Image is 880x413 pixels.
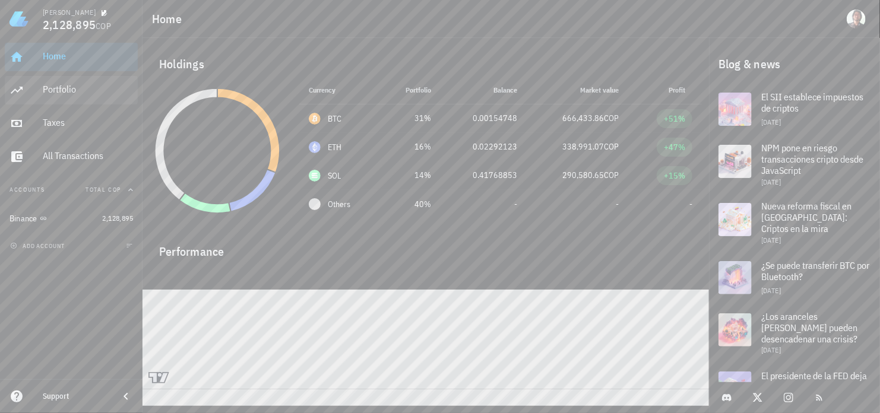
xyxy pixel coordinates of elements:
[150,233,702,261] div: Performance
[10,214,37,224] div: Binance
[96,21,111,31] span: COP
[664,113,685,125] div: +51%
[669,85,692,94] span: Profit
[527,76,628,104] th: Market value
[664,141,685,153] div: +47%
[709,135,880,193] a: NPM pone en riesgo transacciones cripto desde JavaScript [DATE]
[761,286,781,295] span: [DATE]
[761,200,851,234] span: Nueva reforma fiscal en [GEOGRAPHIC_DATA]: Criptos en la mira
[86,186,121,193] span: Total COP
[5,109,138,138] a: Taxes
[328,198,350,211] span: Others
[664,170,685,182] div: +15%
[12,242,65,250] span: add account
[514,199,517,209] span: -
[309,141,321,153] div: ETH-icon
[616,199,619,209] span: -
[390,141,431,153] div: 16%
[709,45,880,83] div: Blog & news
[709,304,880,362] a: ¿Los aranceles [PERSON_NAME] pueden desencadenar una crisis? [DATE]
[562,141,604,152] span: 338,991.07
[43,84,133,95] div: Portfolio
[43,150,133,161] div: All Transactions
[152,9,186,28] h1: Home
[5,176,138,204] button: AccountsTotal COP
[562,170,604,180] span: 290,580.65
[43,8,96,17] div: [PERSON_NAME]
[441,76,527,104] th: Balance
[761,142,863,176] span: NPM pone en riesgo transacciones cripto desde JavaScript
[148,372,169,383] a: Charting by TradingView
[761,370,867,393] span: El presidente de la FED deja el cargo: ¿Qué se viene?
[761,91,863,114] span: El SII establece impuestos de criptos
[604,141,619,152] span: COP
[604,113,619,123] span: COP
[381,76,441,104] th: Portfolio
[761,117,781,126] span: [DATE]
[451,112,517,125] div: 0.00154748
[451,169,517,182] div: 0.41768853
[328,113,342,125] div: BTC
[604,170,619,180] span: COP
[5,76,138,104] a: Portfolio
[451,141,517,153] div: 0.02292123
[5,142,138,171] a: All Transactions
[761,236,781,244] span: [DATE]
[689,199,692,209] span: -
[5,43,138,71] a: Home
[847,9,866,28] div: avatar
[390,169,431,182] div: 14%
[43,392,109,401] div: Support
[709,193,880,252] a: Nueva reforma fiscal en [GEOGRAPHIC_DATA]: Criptos en la mira [DATE]
[7,240,69,252] button: add account
[43,17,96,33] span: 2,128,895
[761,345,781,354] span: [DATE]
[390,112,431,125] div: 31%
[309,170,321,182] div: SOL-icon
[761,177,781,186] span: [DATE]
[562,113,604,123] span: 666,433.86
[299,76,381,104] th: Currency
[761,259,869,282] span: ¿Se puede transferir BTC por Bluetooth?
[328,141,342,153] div: ETH
[43,117,133,128] div: Taxes
[328,170,341,182] div: SOL
[10,9,29,28] img: LedgiFi
[5,204,138,233] a: Binance 2,128,895
[390,198,431,211] div: 40%
[43,50,133,62] div: Home
[150,45,702,83] div: Holdings
[761,310,857,345] span: ¿Los aranceles [PERSON_NAME] pueden desencadenar una crisis?
[309,113,321,125] div: BTC-icon
[102,214,133,223] span: 2,128,895
[709,83,880,135] a: El SII establece impuestos de criptos [DATE]
[709,252,880,304] a: ¿Se puede transferir BTC por Bluetooth? [DATE]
